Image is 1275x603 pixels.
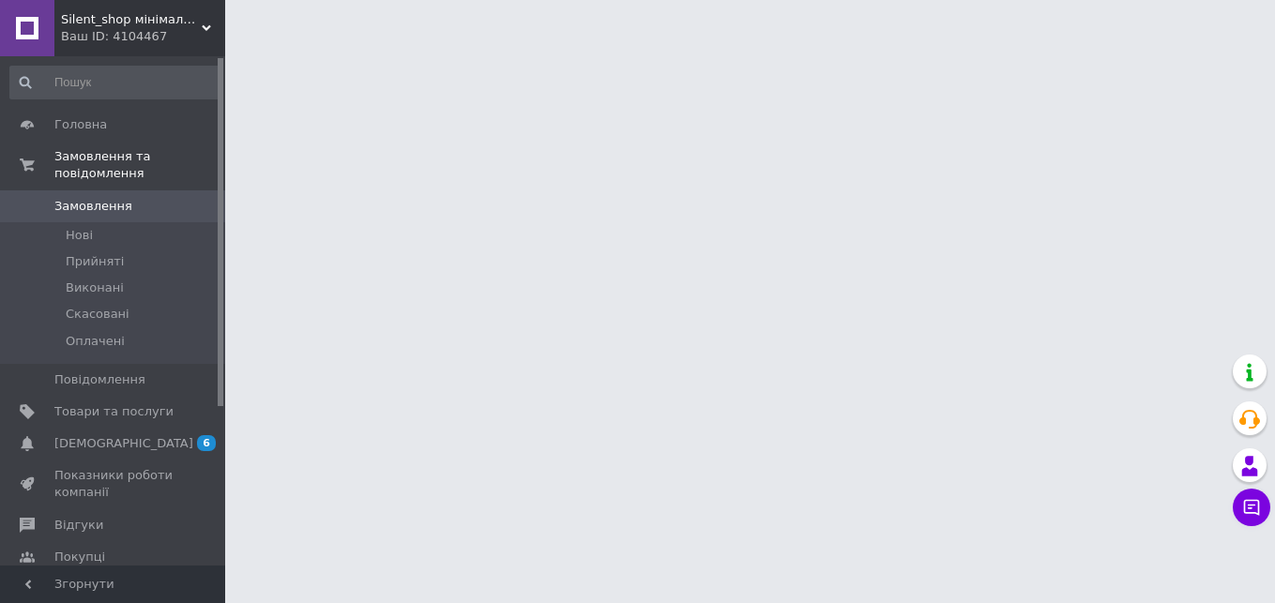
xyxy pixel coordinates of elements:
span: Оплачені [66,333,125,350]
button: Чат з покупцем [1233,489,1270,526]
span: Показники роботи компанії [54,467,174,501]
span: Покупці [54,549,105,565]
span: Головна [54,116,107,133]
span: Виконані [66,279,124,296]
span: [DEMOGRAPHIC_DATA] [54,435,193,452]
div: Ваш ID: 4104467 [61,28,225,45]
span: 6 [197,435,216,451]
span: Повідомлення [54,371,145,388]
span: Прийняті [66,253,124,270]
span: Товари та послуги [54,403,174,420]
span: Замовлення [54,198,132,215]
span: Скасовані [66,306,129,323]
span: Відгуки [54,517,103,534]
span: Замовлення та повідомлення [54,148,225,182]
span: Silent_shop мінімально гучний магазин іграшок (ми Вам ніколи не подзвонимо) [61,11,202,28]
input: Пошук [9,66,221,99]
span: Нові [66,227,93,244]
